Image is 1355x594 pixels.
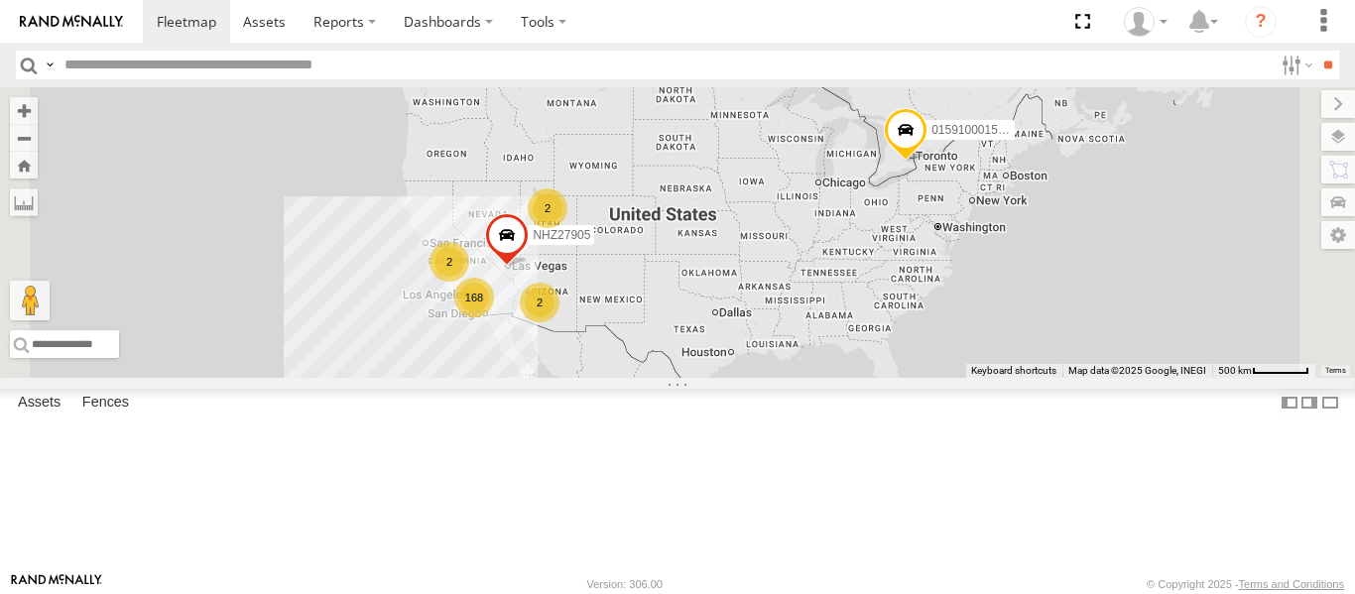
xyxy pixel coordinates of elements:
[10,152,38,178] button: Zoom Home
[533,228,590,242] span: NHZ27905
[1218,365,1252,376] span: 500 km
[971,364,1056,378] button: Keyboard shortcuts
[1239,578,1344,590] a: Terms and Conditions
[10,97,38,124] button: Zoom in
[42,51,58,79] label: Search Query
[1117,7,1174,37] div: Zulema McIntosch
[1325,367,1346,375] a: Terms (opens in new tab)
[1212,364,1315,378] button: Map scale: 500 km per 54 pixels
[1299,389,1319,417] label: Dock Summary Table to the Right
[72,389,139,416] label: Fences
[587,578,663,590] div: Version: 306.00
[528,188,567,228] div: 2
[20,15,123,29] img: rand-logo.svg
[10,281,50,320] button: Drag Pegman onto the map to open Street View
[1274,51,1316,79] label: Search Filter Options
[11,574,102,594] a: Visit our Website
[430,242,469,282] div: 2
[520,283,559,322] div: 2
[1320,389,1340,417] label: Hide Summary Table
[454,278,494,317] div: 168
[1068,365,1206,376] span: Map data ©2025 Google, INEGI
[1245,6,1277,38] i: ?
[8,389,70,416] label: Assets
[1147,578,1344,590] div: © Copyright 2025 -
[1280,389,1299,417] label: Dock Summary Table to the Left
[10,188,38,216] label: Measure
[1321,221,1355,249] label: Map Settings
[10,124,38,152] button: Zoom out
[931,123,1031,137] span: 015910001545733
